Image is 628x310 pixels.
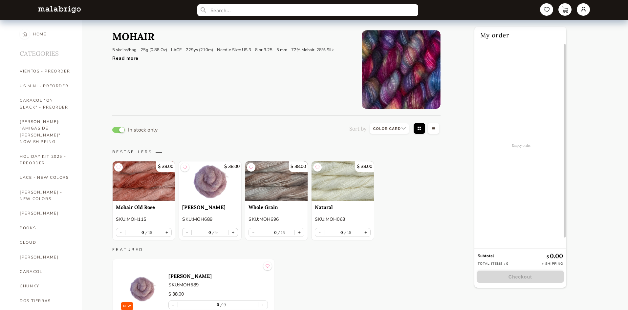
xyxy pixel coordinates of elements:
p: SKU: MOH115 [116,216,172,223]
p: $ 38.00 [289,161,308,172]
img: Whole Grain [245,161,308,201]
a: $ 38.00 [312,161,374,201]
strong: Subtotal [478,253,494,258]
a: [PERSON_NAME] [20,250,72,264]
a: Checkout [474,271,566,283]
img: grid-view.f2ab8e65.svg [412,122,426,136]
img: L5WsItTXhTFtyxb3tkNoXNspfcfOAAWlbXYcuBTUg0FA22wzaAJ6kXiYLTb6coiuTfQf1mE2HwVko7IAAAAASUVORK5CYII= [38,6,81,13]
p: FEATURED [112,247,441,252]
a: LACE - NEW COLORS [20,170,72,185]
a: CARACOL [20,264,72,279]
h2: CATEGORIES [20,41,72,64]
a: [PERSON_NAME]: "AMIGAS DE [PERSON_NAME]" NOW SHIPPING [20,114,72,149]
p: $ 38.00 [168,291,268,298]
div: HOME [33,27,47,41]
h1: MOHAIR [112,30,155,43]
a: $ 38.00 [179,161,241,201]
input: Search... [197,4,418,16]
label: 15 [343,230,352,235]
button: + [258,301,268,309]
a: VIENTOS - PREORDER [20,64,72,78]
label: 9 [211,230,218,235]
img: Natural [312,161,374,201]
a: Mohair Old Rose [116,204,172,210]
a: [PERSON_NAME] [182,204,238,210]
a: Natural [315,204,371,210]
button: + [361,228,370,237]
p: + Shipping [542,261,563,266]
button: + [228,228,238,237]
label: 15 [277,230,285,235]
h2: My order [478,27,563,43]
p: Sort by [349,125,366,132]
div: Read more [112,52,334,61]
img: home-nav-btn.c16b0172.svg [22,29,27,39]
a: $ 38.00 [245,161,308,201]
p: 5 skeins/bag - 25g (0.88 Oz) - LACE - 229ys (210m) - Needle Size: US 3 - 8 or 3.25 - 5 mm - 72% M... [112,47,334,53]
a: BOOKS [20,221,72,235]
a: [PERSON_NAME] [20,206,72,220]
a: Whole Grain [249,204,304,210]
p: SKU: MOH696 [249,216,304,223]
p: SKU: MOH689 [168,281,268,288]
a: DOS TIERRAS [20,294,72,308]
p: SKU: MOH689 [182,216,238,223]
p: In stock only [128,128,158,132]
p: Total items : 0 [478,261,509,266]
span: $ [547,254,550,259]
div: Empty order [474,43,569,247]
a: CARACOL "ON BLACK" - PREORDER [20,93,72,114]
button: + [295,228,304,237]
p: $ 38.00 [156,161,175,172]
button: + [162,228,171,237]
p: BESTSELLERS [112,149,441,155]
a: [PERSON_NAME] [168,273,268,279]
a: CLOUD [20,235,72,250]
p: 0.00 [547,252,563,260]
img: table-view__disabled.3d689eb7.svg [426,122,441,136]
p: NEW [123,304,131,308]
img: Mohair Old Rose [113,161,175,201]
label: 15 [144,230,153,235]
label: 9 [219,302,226,307]
p: $ 38.00 [223,161,241,172]
img: Valentina [179,161,241,201]
a: [PERSON_NAME] - NEW COLORS [20,185,72,206]
p: $ 38.00 [355,161,374,172]
a: US MINI - PREORDER [20,79,72,93]
a: $ 38.00 [113,161,175,201]
img: 2E3418AA-5A2D-4D3A-92CB-FF81E0A5D686.jpg [362,30,441,109]
p: SKU: MOH063 [315,216,371,223]
a: CHUNKY [20,279,72,293]
button: Checkout [477,271,564,283]
a: HOLIDAY KIT 2025 - PREORDER [20,149,72,171]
